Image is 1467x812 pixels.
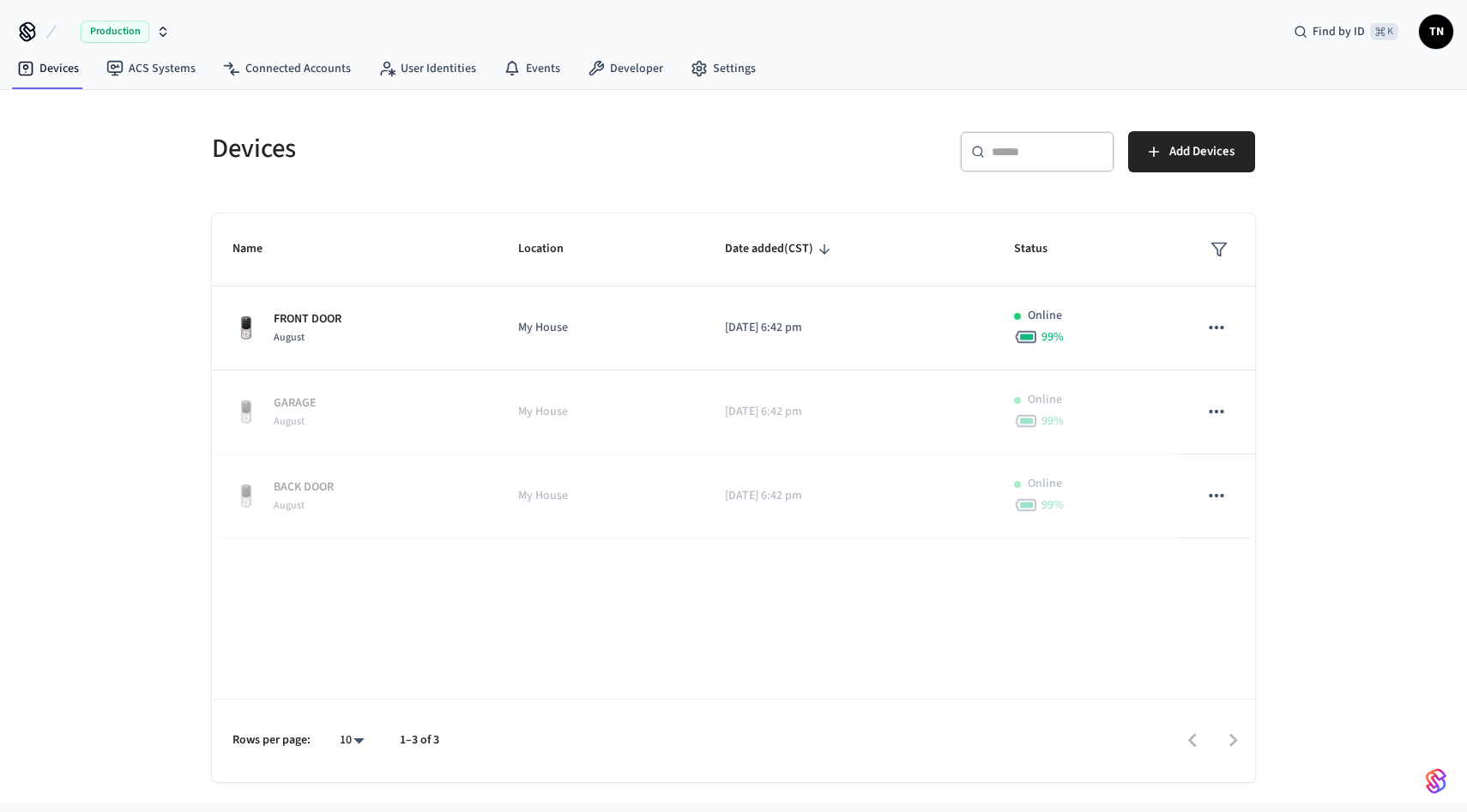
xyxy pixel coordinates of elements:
span: Find by ID [1313,23,1365,40]
p: FRONT DOOR [274,310,341,328]
span: 99 % [1041,496,1064,514]
p: My House [518,487,685,505]
img: Yale Assure Touchscreen Wifi Smart Lock, Satin Nickel, Front [232,399,260,426]
span: Status [1014,236,1070,262]
span: 99 % [1041,328,1064,346]
p: GARAGE [274,394,317,412]
span: ⌘ K [1370,23,1398,40]
a: Connected Accounts [209,53,365,84]
div: 10 [331,728,372,753]
img: SeamLogoGradient.69752ec5.svg [1426,767,1446,795]
a: Events [490,53,574,84]
p: Online [1028,307,1062,325]
span: Production [81,21,149,43]
p: Online [1028,475,1062,493]
span: Location [518,236,586,262]
span: 99 % [1041,412,1064,430]
p: BACK DOOR [274,478,334,496]
span: Add Devices [1169,141,1235,163]
button: TN [1419,15,1453,49]
a: Devices [3,53,93,84]
p: 1–3 of 3 [400,731,439,749]
p: Online [1028,391,1062,409]
a: Settings [677,53,770,84]
span: August [274,498,305,513]
p: [DATE] 6:42 pm [725,319,973,337]
a: ACS Systems [93,53,209,84]
p: [DATE] 6:42 pm [725,487,973,505]
img: Yale Assure Touchscreen Wifi Smart Lock, Satin Nickel, Front [232,315,260,342]
span: August [274,330,305,345]
button: Add Devices [1128,131,1255,172]
span: TN [1421,16,1452,47]
img: Yale Assure Touchscreen Wifi Smart Lock, Satin Nickel, Front [232,483,260,510]
span: August [274,414,305,429]
a: Developer [574,53,677,84]
p: Rows per page: [232,731,311,749]
table: sticky table [212,214,1255,538]
p: [DATE] 6:42 pm [725,403,973,421]
h5: Devices [212,131,723,166]
span: Date added(CST) [725,236,836,262]
a: User Identities [365,53,490,84]
span: Name [232,236,285,262]
p: My House [518,403,685,421]
div: Find by ID⌘ K [1280,16,1412,47]
p: My House [518,319,685,337]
